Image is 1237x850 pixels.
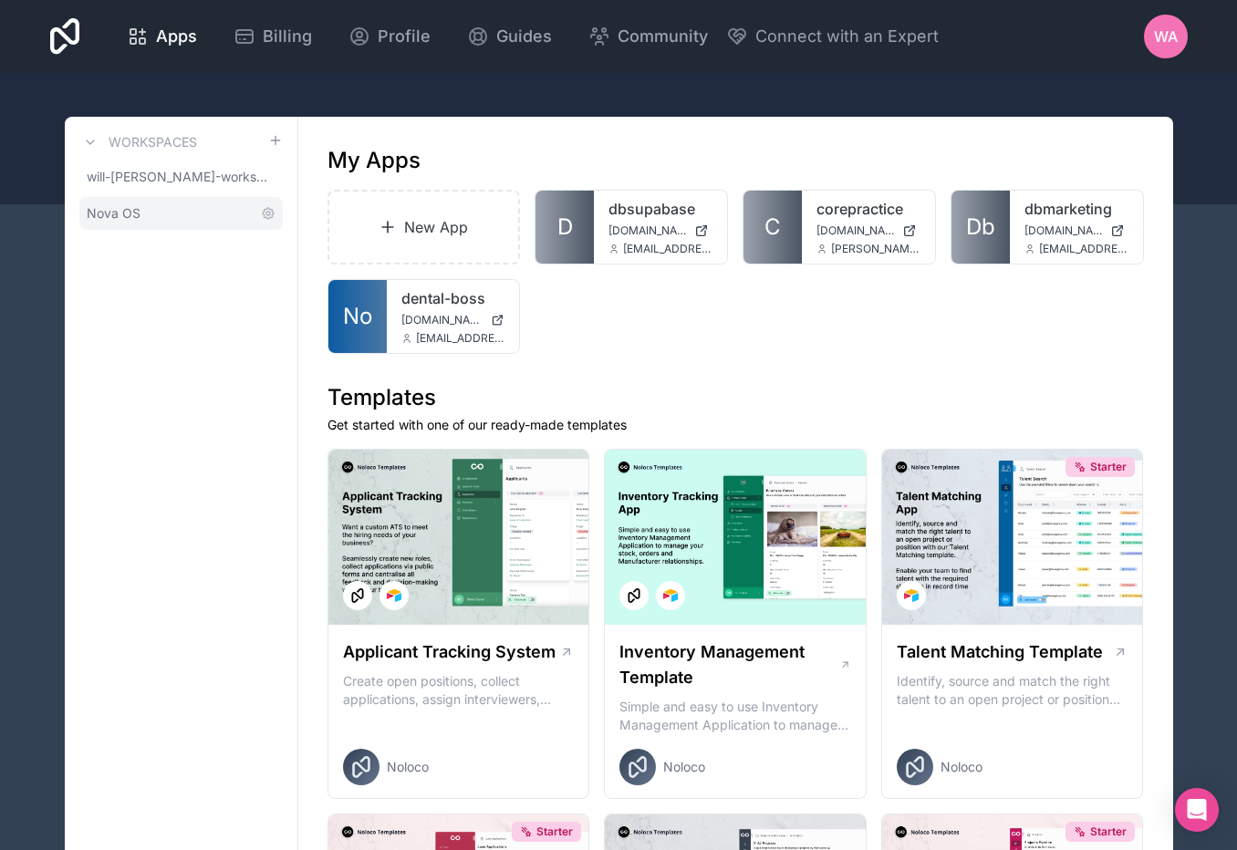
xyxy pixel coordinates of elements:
[112,16,212,57] a: Apps
[743,191,802,264] a: C
[663,758,705,776] span: Noloco
[328,280,387,353] a: No
[608,198,712,220] a: dbsupabase
[535,191,594,264] a: D
[79,161,283,193] a: will-[PERSON_NAME]-workspace
[951,191,1010,264] a: Db
[219,16,327,57] a: Billing
[401,287,505,309] a: dental-boss
[1024,223,1128,238] a: [DOMAIN_NAME]
[1154,26,1178,47] span: WA
[764,212,781,242] span: C
[816,223,895,238] span: [DOMAIN_NAME]
[343,302,372,331] span: No
[1024,198,1128,220] a: dbmarketing
[79,131,197,153] a: Workspaces
[327,383,1144,412] h1: Templates
[87,168,268,186] span: will-[PERSON_NAME]-workspace
[574,16,722,57] a: Community
[1175,788,1219,832] div: Open Intercom Messenger
[1039,242,1128,256] span: [EMAIL_ADDRESS][DOMAIN_NAME]
[334,16,445,57] a: Profile
[156,24,197,49] span: Apps
[87,204,140,223] span: Nova OS
[1090,824,1127,839] span: Starter
[618,24,708,49] span: Community
[343,639,556,665] h1: Applicant Tracking System
[663,588,678,603] img: Airtable Logo
[1024,223,1103,238] span: [DOMAIN_NAME]
[496,24,552,49] span: Guides
[378,24,431,49] span: Profile
[109,133,197,151] h3: Workspaces
[452,16,567,57] a: Guides
[897,672,1128,709] p: Identify, source and match the right talent to an open project or position with our Talent Matchi...
[755,24,939,49] span: Connect with an Expert
[904,588,919,603] img: Airtable Logo
[831,242,920,256] span: [PERSON_NAME][EMAIL_ADDRESS][DOMAIN_NAME]
[619,698,851,734] p: Simple and easy to use Inventory Management Application to manage your stock, orders and Manufact...
[416,331,505,346] span: [EMAIL_ADDRESS][DOMAIN_NAME]
[327,190,521,264] a: New App
[401,313,484,327] span: [DOMAIN_NAME]
[343,672,575,709] p: Create open positions, collect applications, assign interviewers, centralise candidate feedback a...
[897,639,1103,665] h1: Talent Matching Template
[557,212,573,242] span: D
[1090,460,1127,474] span: Starter
[941,758,982,776] span: Noloco
[327,416,1144,434] p: Get started with one of our ready-made templates
[816,223,920,238] a: [DOMAIN_NAME]
[387,588,401,603] img: Airtable Logo
[608,223,687,238] span: [DOMAIN_NAME]
[726,24,939,49] button: Connect with an Expert
[608,223,712,238] a: [DOMAIN_NAME]
[263,24,312,49] span: Billing
[623,242,712,256] span: [EMAIL_ADDRESS][DOMAIN_NAME]
[966,212,995,242] span: Db
[327,146,421,175] h1: My Apps
[79,197,283,230] a: Nova OS
[619,639,838,690] h1: Inventory Management Template
[401,313,505,327] a: [DOMAIN_NAME]
[387,758,429,776] span: Noloco
[816,198,920,220] a: corepractice
[536,824,573,839] span: Starter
